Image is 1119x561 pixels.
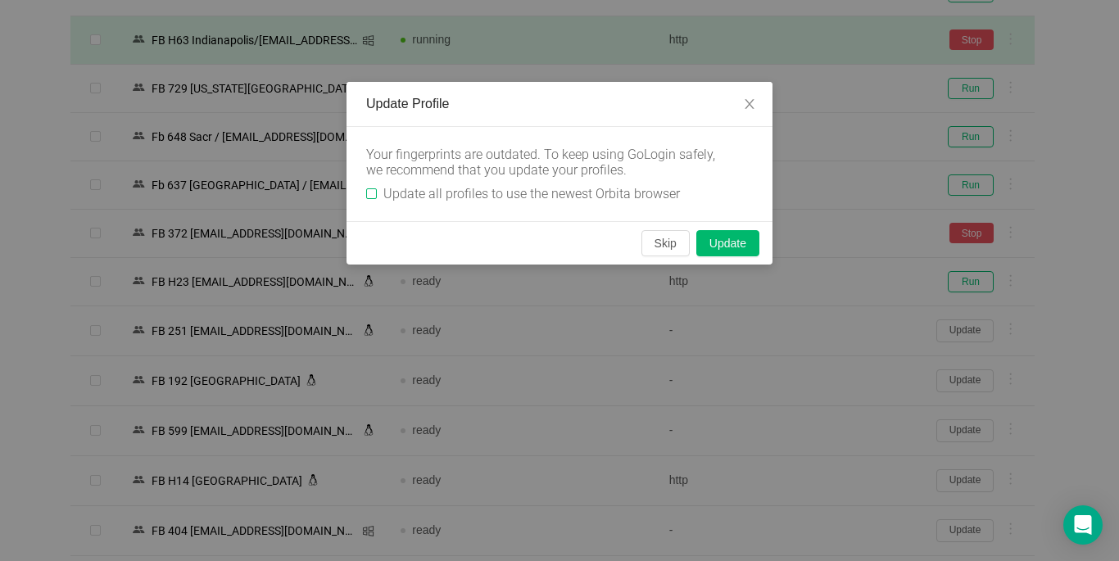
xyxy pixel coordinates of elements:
[377,186,686,201] span: Update all profiles to use the newest Orbita browser
[743,97,756,111] i: icon: close
[366,95,753,113] div: Update Profile
[696,230,759,256] button: Update
[1063,505,1103,545] div: Open Intercom Messenger
[366,147,727,178] div: Your fingerprints are outdated. To keep using GoLogin safely, we recommend that you update your p...
[641,230,690,256] button: Skip
[727,82,772,128] button: Close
